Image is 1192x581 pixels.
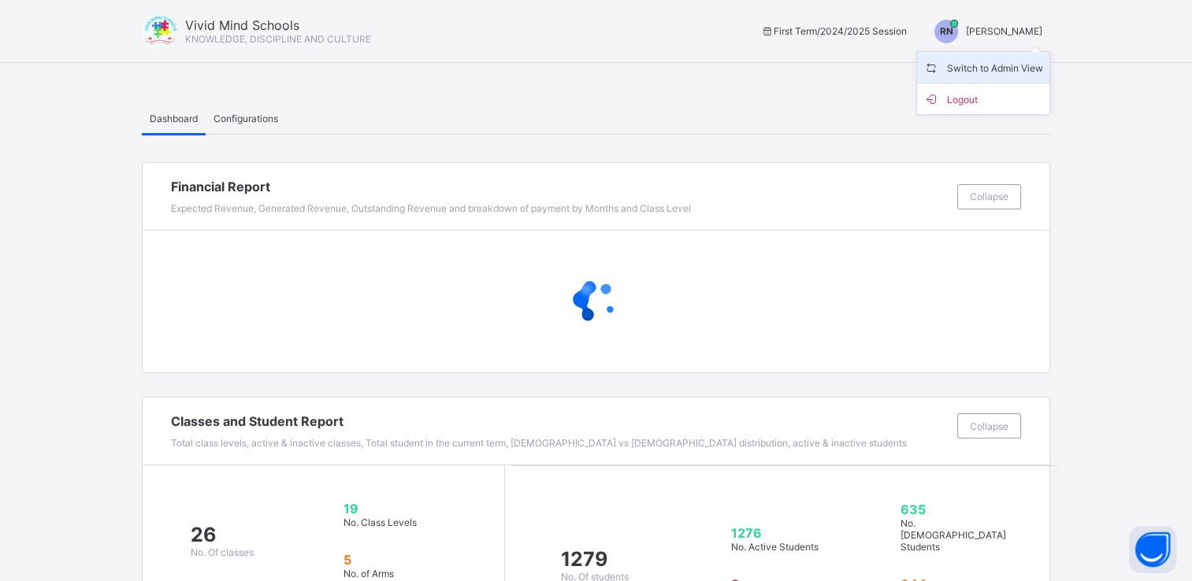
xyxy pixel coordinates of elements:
[970,420,1008,432] span: Collapse
[171,202,691,214] span: Expected Revenue, Generated Revenue, Outstanding Revenue and breakdown of payment by Months and C...
[1129,526,1176,573] button: Open asap
[731,525,851,541] span: 1276
[171,437,907,449] span: Total class levels, active & inactive classes, Total student in the current term, [DEMOGRAPHIC_DA...
[171,179,949,194] span: Financial Report
[343,501,461,516] span: 19
[760,25,907,37] span: session/term information
[561,547,629,571] span: 1279
[900,501,1019,517] span: 635
[917,52,1049,83] li: dropdown-list-item-name-0
[940,25,953,37] span: RN
[923,90,1043,108] span: Logout
[191,546,254,558] span: No. Of classes
[185,17,371,33] span: Vivid Mind Schools
[185,33,371,45] span: KNOWLEDGE, DISCIPLINE AND CULTURE
[731,541,819,553] span: No. Active Students
[966,25,1042,37] span: [PERSON_NAME]
[343,516,417,528] span: No. Class Levels
[150,113,198,124] span: Dashboard
[923,58,1043,76] span: Switch to Admin View
[171,413,949,429] span: Classes and Student Report
[214,113,278,124] span: Configurations
[917,83,1049,114] li: dropdown-list-item-buttom-1
[343,552,461,568] span: 5
[343,568,394,579] span: No. of Arms
[900,517,1006,553] span: No. [DEMOGRAPHIC_DATA] Students
[191,523,254,546] span: 26
[970,191,1008,202] span: Collapse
